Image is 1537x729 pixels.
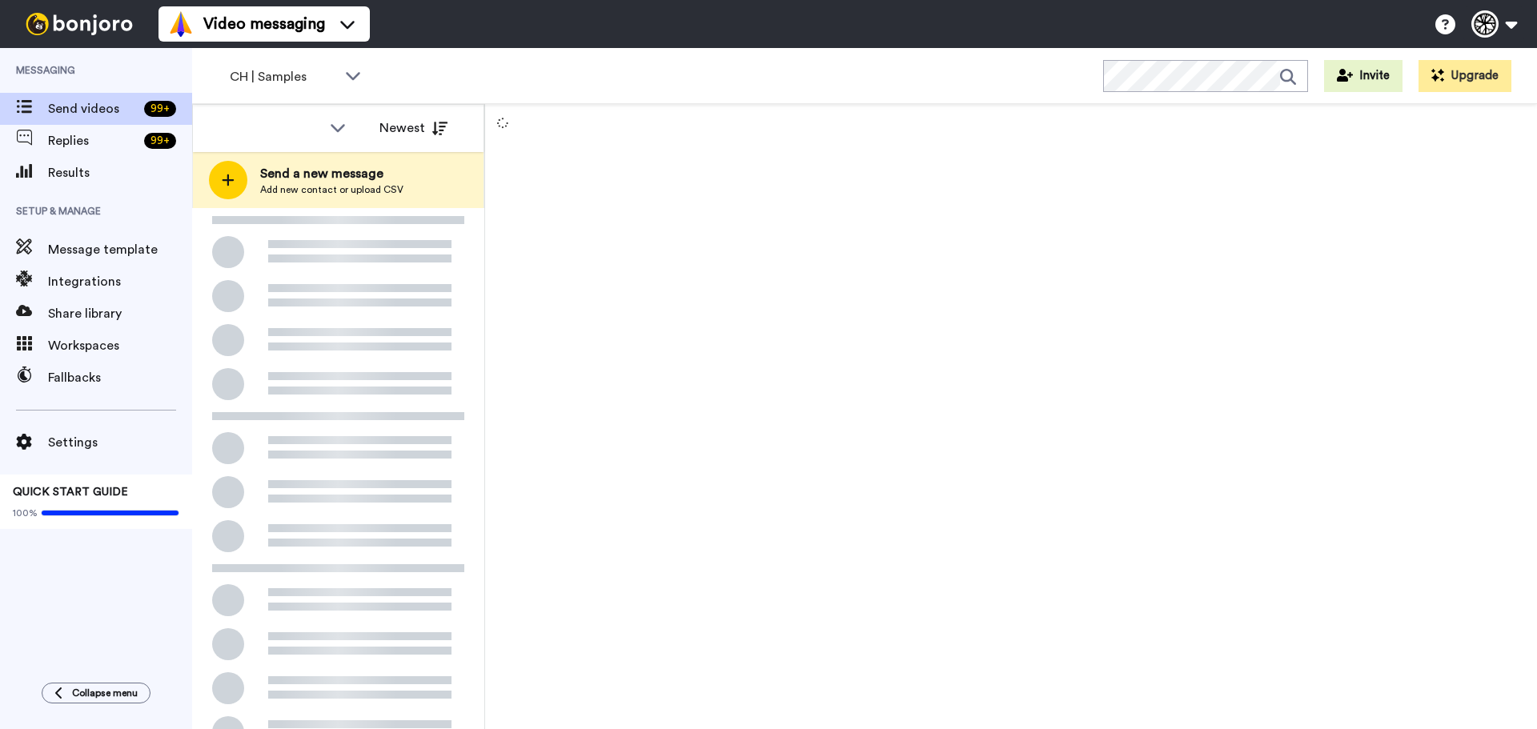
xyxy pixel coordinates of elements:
[48,433,192,452] span: Settings
[48,240,192,259] span: Message template
[13,507,38,519] span: 100%
[48,163,192,182] span: Results
[13,487,128,498] span: QUICK START GUIDE
[48,272,192,291] span: Integrations
[168,11,194,37] img: vm-color.svg
[230,67,337,86] span: CH | Samples
[260,183,403,196] span: Add new contact or upload CSV
[19,13,139,35] img: bj-logo-header-white.svg
[48,99,138,118] span: Send videos
[48,131,138,150] span: Replies
[1419,60,1511,92] button: Upgrade
[260,164,403,183] span: Send a new message
[144,133,176,149] div: 99 +
[1324,60,1403,92] button: Invite
[203,13,325,35] span: Video messaging
[48,336,192,355] span: Workspaces
[72,687,138,699] span: Collapse menu
[48,368,192,387] span: Fallbacks
[144,101,176,117] div: 99 +
[42,683,150,703] button: Collapse menu
[48,304,192,323] span: Share library
[367,112,459,144] button: Newest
